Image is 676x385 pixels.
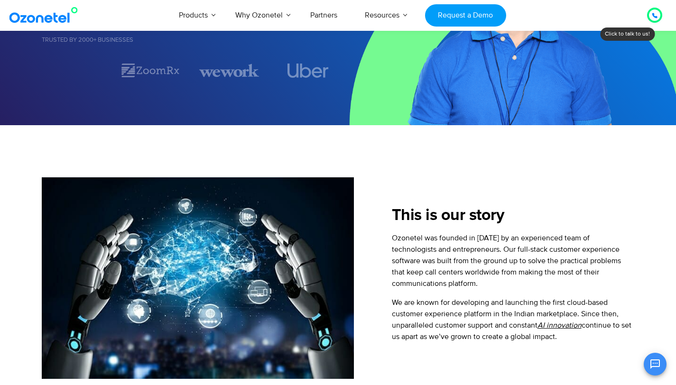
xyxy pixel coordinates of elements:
[287,64,329,78] img: uber
[392,206,635,225] h2: This is our story
[42,62,338,79] div: Image Carousel
[392,232,635,289] p: Ozonetel was founded in [DATE] by an experienced team of technologists and entrepreneurs. Our ful...
[644,353,667,376] button: Open chat
[42,37,338,43] h5: Trusted by 2000+ Businesses
[278,64,338,78] div: 4 / 7
[42,65,102,76] div: 1 / 7
[120,62,180,79] div: 2 / 7
[199,62,259,79] img: wework
[392,297,635,342] p: We are known for developing and launching the first cloud-based customer experience platform in t...
[120,62,180,79] img: zoomrx
[425,4,506,27] a: Request a Demo
[537,321,582,330] u: AI innovation
[199,62,259,79] div: 3 / 7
